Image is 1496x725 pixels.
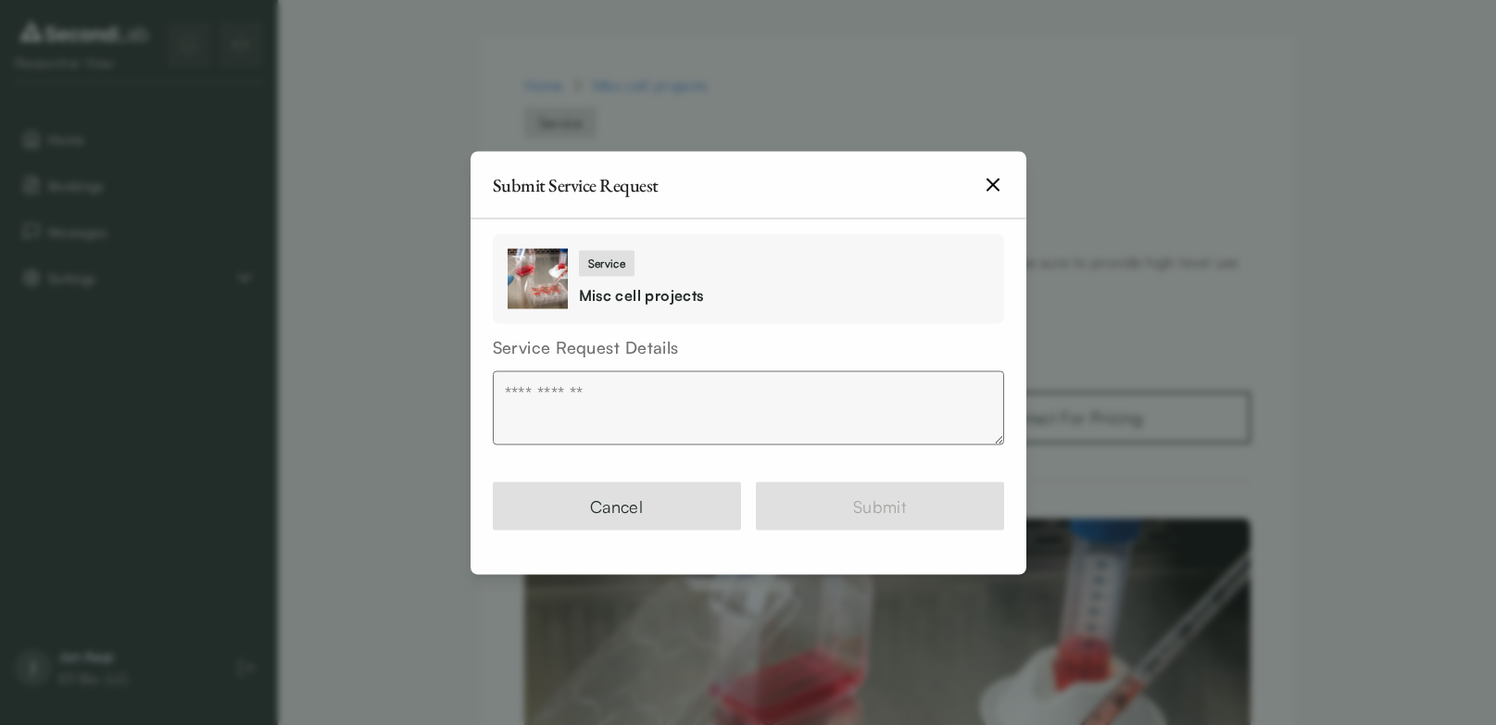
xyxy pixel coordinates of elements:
button: Cancel [493,481,741,530]
h2: Submit Service Request [493,175,659,194]
div: Service Request Details [493,334,1004,359]
div: Service [579,251,635,277]
div: Misc cell projects [579,284,704,306]
img: Misc cell projects [508,248,568,308]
